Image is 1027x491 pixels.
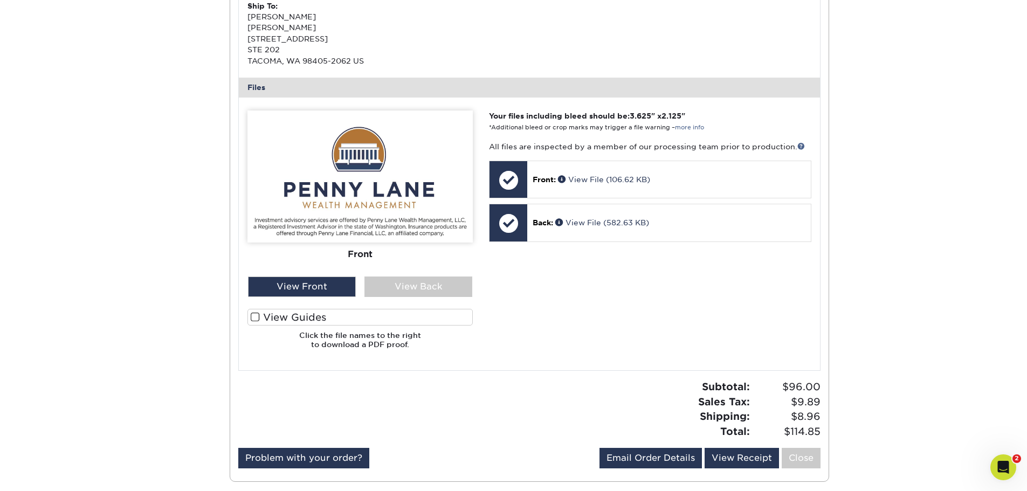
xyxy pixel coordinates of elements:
[247,331,473,357] h6: Click the file names to the right to download a PDF proof.
[753,409,821,424] span: $8.96
[247,309,473,326] label: View Guides
[990,454,1016,480] iframe: Intercom live chat
[555,218,649,227] a: View File (582.63 KB)
[705,448,779,468] a: View Receipt
[702,381,750,392] strong: Subtotal:
[698,396,750,407] strong: Sales Tax:
[239,78,820,97] div: Files
[753,395,821,410] span: $9.89
[247,242,473,266] div: Front
[247,2,278,10] strong: Ship To:
[782,448,821,468] a: Close
[558,175,650,184] a: View File (106.62 KB)
[753,424,821,439] span: $114.85
[247,1,529,66] div: [PERSON_NAME] [PERSON_NAME] [STREET_ADDRESS] STE 202 TACOMA, WA 98405-2062 US
[489,124,704,131] small: *Additional bleed or crop marks may trigger a file warning –
[489,112,685,120] strong: Your files including bleed should be: " x "
[753,379,821,395] span: $96.00
[238,448,369,468] a: Problem with your order?
[533,175,556,184] span: Front:
[720,425,750,437] strong: Total:
[489,141,811,152] p: All files are inspected by a member of our processing team prior to production.
[630,112,651,120] span: 3.625
[248,276,356,297] div: View Front
[599,448,702,468] a: Email Order Details
[700,410,750,422] strong: Shipping:
[1012,454,1021,463] span: 2
[533,218,553,227] span: Back:
[661,112,681,120] span: 2.125
[364,276,472,297] div: View Back
[675,124,704,131] a: more info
